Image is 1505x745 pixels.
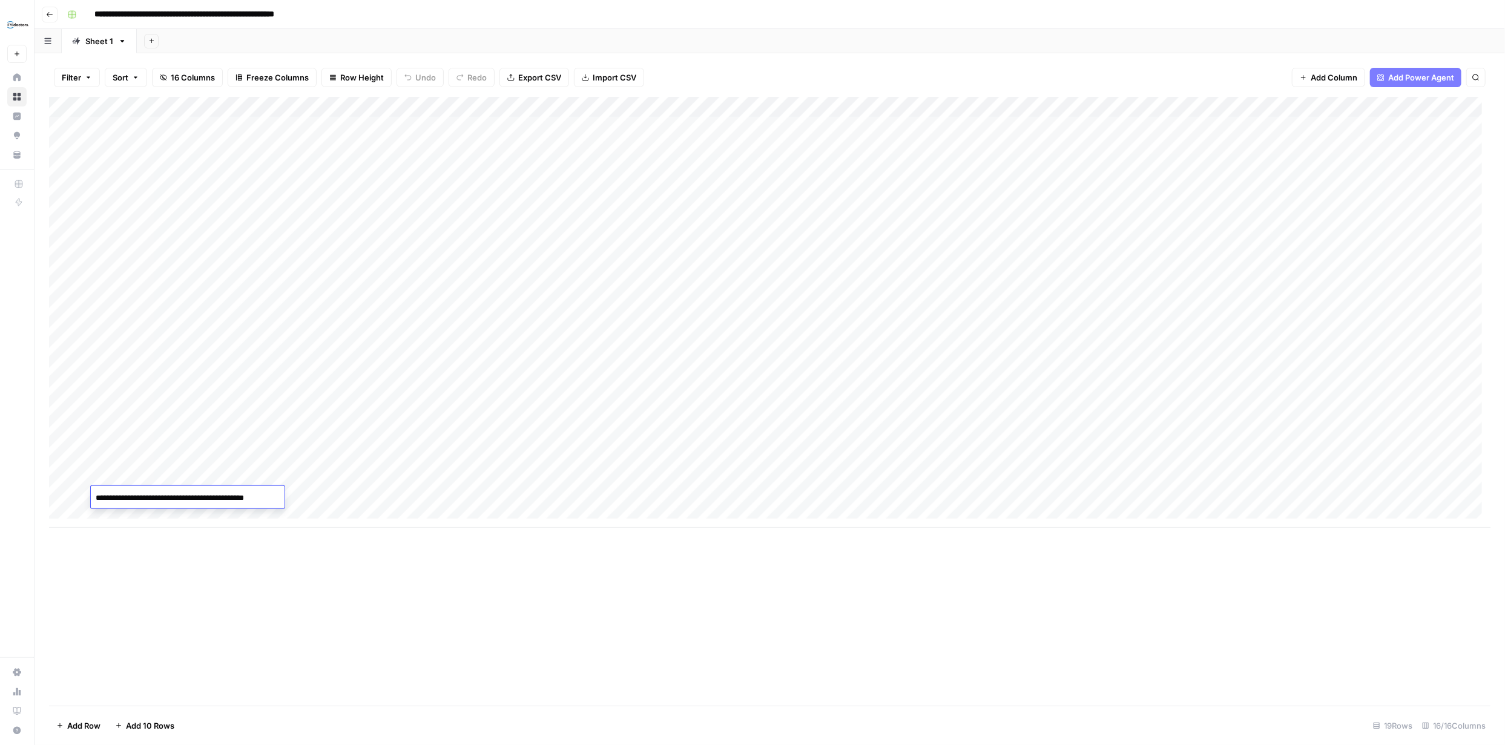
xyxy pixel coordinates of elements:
a: Sheet 1 [62,29,137,53]
div: Keywords by Traffic [136,71,200,79]
a: Usage [7,682,27,701]
button: Help + Support [7,721,27,740]
button: Workspace: FYidoctors [7,10,27,40]
span: Add Power Agent [1388,71,1454,84]
div: v 4.0.25 [34,19,59,29]
img: tab_keywords_by_traffic_grey.svg [122,70,132,80]
button: Add Column [1292,68,1365,87]
button: Filter [54,68,100,87]
button: Export CSV [499,68,569,87]
span: Add Column [1311,71,1357,84]
a: Insights [7,107,27,126]
button: Freeze Columns [228,68,317,87]
a: Home [7,68,27,87]
a: Settings [7,663,27,682]
span: Export CSV [518,71,561,84]
div: Domain: [DOMAIN_NAME] [31,31,133,41]
button: Row Height [321,68,392,87]
span: Filter [62,71,81,84]
button: Add 10 Rows [108,716,182,735]
button: Undo [397,68,444,87]
a: Opportunities [7,126,27,145]
span: Add Row [67,720,100,732]
a: Browse [7,87,27,107]
a: Your Data [7,145,27,165]
a: Learning Hub [7,701,27,721]
span: Freeze Columns [246,71,309,84]
span: 16 Columns [171,71,215,84]
img: logo_orange.svg [19,19,29,29]
button: Sort [105,68,147,87]
span: Sort [113,71,128,84]
img: FYidoctors Logo [7,14,29,36]
button: Add Power Agent [1370,68,1461,87]
button: Import CSV [574,68,644,87]
div: Domain Overview [48,71,108,79]
span: Undo [415,71,436,84]
img: tab_domain_overview_orange.svg [35,70,45,80]
button: Redo [449,68,495,87]
button: 16 Columns [152,68,223,87]
div: 16/16 Columns [1417,716,1490,735]
span: Row Height [340,71,384,84]
span: Redo [467,71,487,84]
img: website_grey.svg [19,31,29,41]
div: Sheet 1 [85,35,113,47]
div: 19 Rows [1368,716,1417,735]
span: Import CSV [593,71,636,84]
span: Add 10 Rows [126,720,174,732]
button: Add Row [49,716,108,735]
